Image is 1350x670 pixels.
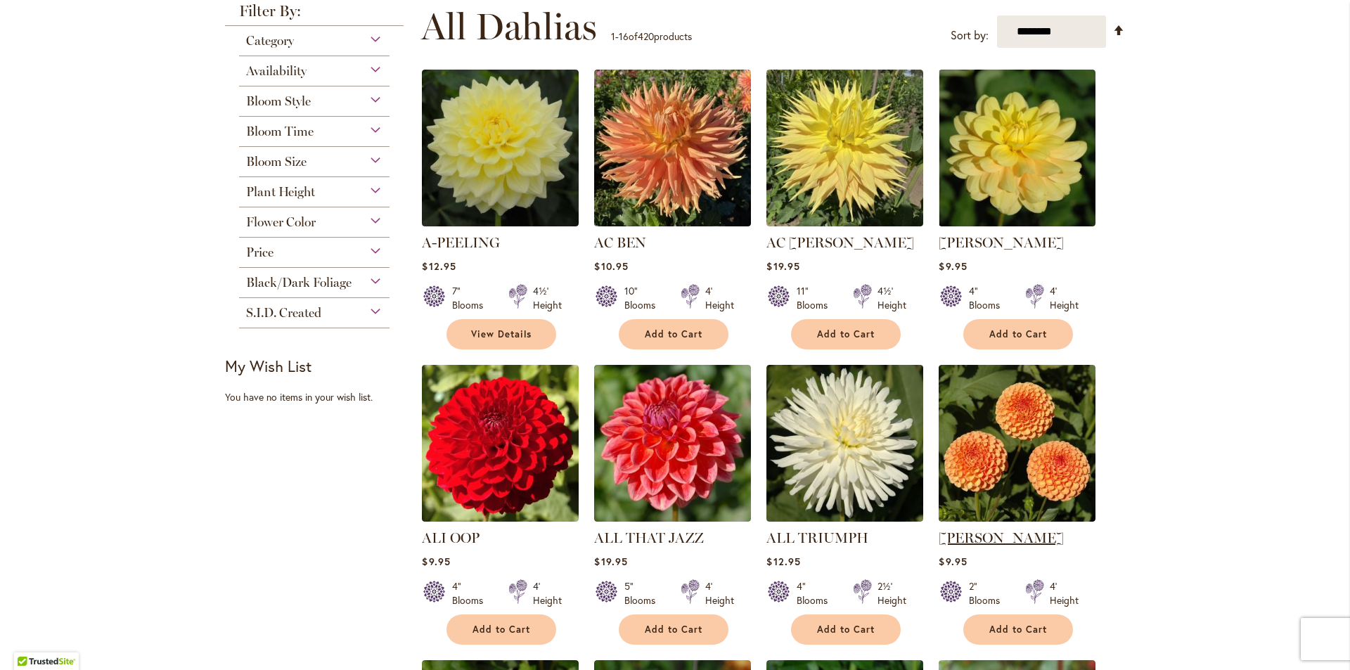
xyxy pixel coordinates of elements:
button: Add to Cart [791,614,901,645]
p: - of products [611,25,692,48]
span: Add to Cart [645,328,702,340]
span: All Dahlias [421,6,597,48]
span: $9.95 [422,555,450,568]
div: 4' Height [705,284,734,312]
span: Black/Dark Foliage [246,275,352,290]
img: AMBER QUEEN [939,365,1095,522]
a: ALL TRIUMPH [766,529,868,546]
span: $9.95 [939,555,967,568]
strong: My Wish List [225,356,311,376]
div: 4" Blooms [452,579,491,607]
span: Add to Cart [989,624,1047,636]
a: ALL THAT JAZZ [594,529,704,546]
label: Sort by: [951,22,989,49]
img: ALL TRIUMPH [766,365,923,522]
span: Bloom Size [246,154,307,169]
img: AC Jeri [766,70,923,226]
div: 4" Blooms [969,284,1008,312]
a: AHOY MATEY [939,216,1095,229]
a: [PERSON_NAME] [939,529,1064,546]
span: Add to Cart [989,328,1047,340]
a: [PERSON_NAME] [939,234,1064,251]
span: $19.95 [594,555,627,568]
img: A-Peeling [422,70,579,226]
a: ALL TRIUMPH [766,511,923,524]
img: ALI OOP [422,365,579,522]
button: Add to Cart [619,319,728,349]
div: 7" Blooms [452,284,491,312]
img: ALL THAT JAZZ [594,365,751,522]
span: $9.95 [939,259,967,273]
div: 11" Blooms [797,284,836,312]
img: AC BEN [594,70,751,226]
span: View Details [471,328,532,340]
span: $12.95 [422,259,456,273]
button: Add to Cart [791,319,901,349]
a: ALI OOP [422,529,480,546]
div: 4' Height [1050,284,1079,312]
span: Bloom Time [246,124,314,139]
span: S.I.D. Created [246,305,321,321]
div: 5" Blooms [624,579,664,607]
div: 2½' Height [877,579,906,607]
span: Add to Cart [817,624,875,636]
a: A-Peeling [422,216,579,229]
a: ALI OOP [422,511,579,524]
div: 10" Blooms [624,284,664,312]
span: Add to Cart [817,328,875,340]
iframe: Launch Accessibility Center [11,620,50,659]
span: Flower Color [246,214,316,230]
strong: Filter By: [225,4,404,26]
button: Add to Cart [963,319,1073,349]
img: AHOY MATEY [939,70,1095,226]
div: 2" Blooms [969,579,1008,607]
span: Add to Cart [472,624,530,636]
button: Add to Cart [446,614,556,645]
span: Add to Cart [645,624,702,636]
a: AC BEN [594,234,646,251]
a: AMBER QUEEN [939,511,1095,524]
a: AC [PERSON_NAME] [766,234,914,251]
div: 4" Blooms [797,579,836,607]
span: 420 [638,30,654,43]
span: Bloom Style [246,94,311,109]
a: View Details [446,319,556,349]
button: Add to Cart [963,614,1073,645]
span: 1 [611,30,615,43]
span: $19.95 [766,259,799,273]
span: 16 [619,30,629,43]
a: A-PEELING [422,234,500,251]
span: $10.95 [594,259,628,273]
span: Plant Height [246,184,315,200]
span: Price [246,245,274,260]
span: Availability [246,63,307,79]
div: You have no items in your wish list. [225,390,413,404]
div: 4' Height [533,579,562,607]
div: 4½' Height [533,284,562,312]
a: AC BEN [594,216,751,229]
a: ALL THAT JAZZ [594,511,751,524]
button: Add to Cart [619,614,728,645]
div: 4' Height [1050,579,1079,607]
div: 4½' Height [877,284,906,312]
div: 4' Height [705,579,734,607]
span: $12.95 [766,555,800,568]
span: Category [246,33,294,49]
a: AC Jeri [766,216,923,229]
